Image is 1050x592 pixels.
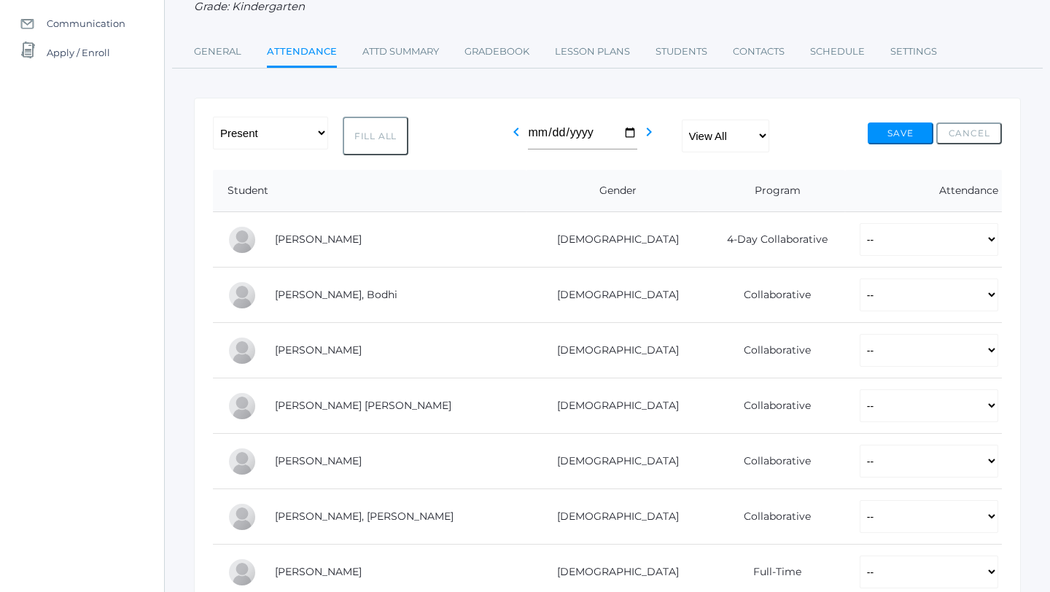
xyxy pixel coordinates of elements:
[699,323,844,378] td: Collaborative
[526,268,699,323] td: [DEMOGRAPHIC_DATA]
[868,122,933,144] button: Save
[555,37,630,66] a: Lesson Plans
[47,38,110,67] span: Apply / Enroll
[227,392,257,421] div: Annie Grace Gregg
[47,9,125,38] span: Communication
[227,336,257,365] div: Charles Fox
[699,489,844,545] td: Collaborative
[733,37,785,66] a: Contacts
[362,37,439,66] a: Attd Summary
[845,170,1002,212] th: Attendance
[699,434,844,489] td: Collaborative
[810,37,865,66] a: Schedule
[640,123,658,141] i: chevron_right
[526,378,699,434] td: [DEMOGRAPHIC_DATA]
[227,558,257,587] div: Hannah Hrehniy
[656,37,707,66] a: Students
[526,434,699,489] td: [DEMOGRAPHIC_DATA]
[343,117,408,155] button: Fill All
[275,288,397,301] a: [PERSON_NAME], Bodhi
[227,447,257,476] div: William Hamilton
[275,399,451,412] a: [PERSON_NAME] [PERSON_NAME]
[526,323,699,378] td: [DEMOGRAPHIC_DATA]
[275,233,362,246] a: [PERSON_NAME]
[640,130,658,144] a: chevron_right
[699,378,844,434] td: Collaborative
[699,212,844,268] td: 4-Day Collaborative
[526,170,699,212] th: Gender
[275,454,362,467] a: [PERSON_NAME]
[464,37,529,66] a: Gradebook
[507,130,525,144] a: chevron_left
[699,268,844,323] td: Collaborative
[227,225,257,254] div: Maia Canan
[507,123,525,141] i: chevron_left
[227,281,257,310] div: Bodhi Dreher
[275,343,362,357] a: [PERSON_NAME]
[194,37,241,66] a: General
[227,502,257,531] div: Stone Haynes
[275,510,454,523] a: [PERSON_NAME], [PERSON_NAME]
[267,37,337,69] a: Attendance
[526,489,699,545] td: [DEMOGRAPHIC_DATA]
[890,37,937,66] a: Settings
[699,170,844,212] th: Program
[275,565,362,578] a: [PERSON_NAME]
[213,170,526,212] th: Student
[936,122,1002,144] button: Cancel
[526,212,699,268] td: [DEMOGRAPHIC_DATA]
